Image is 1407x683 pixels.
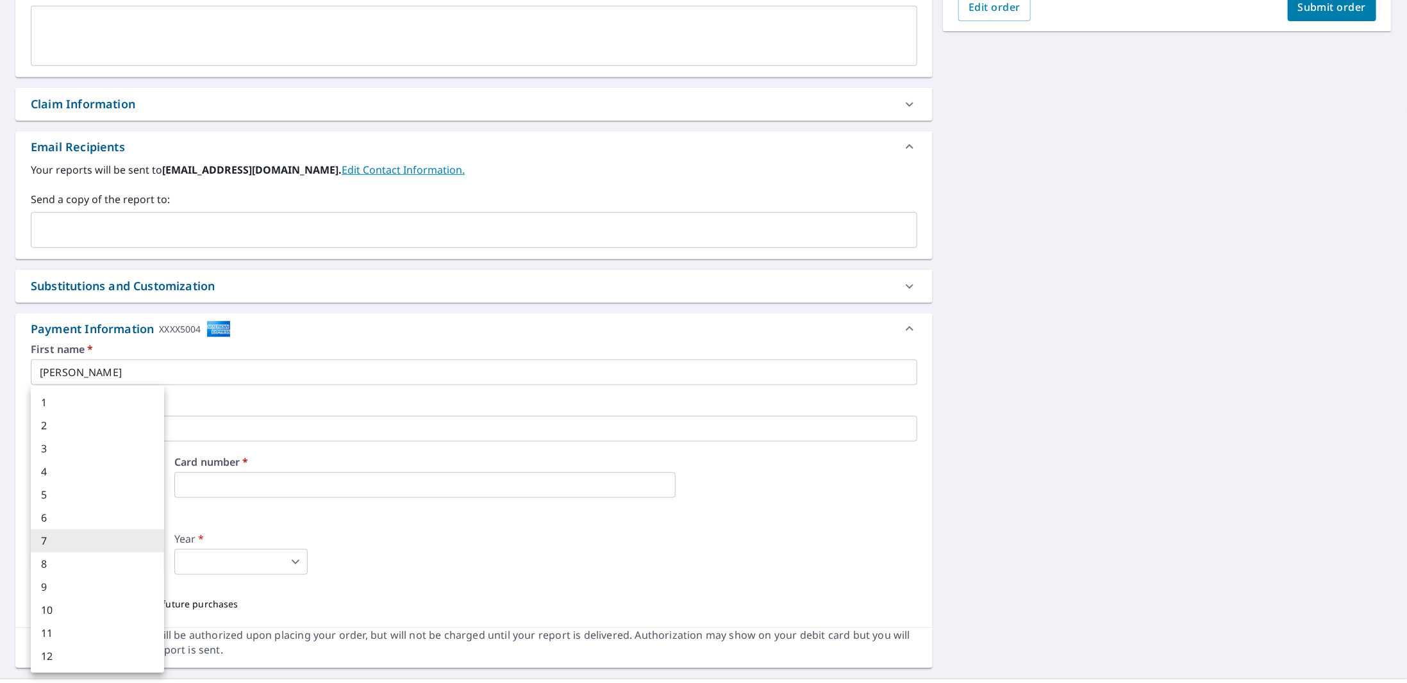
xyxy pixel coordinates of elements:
[31,437,164,460] li: 3
[31,621,164,645] li: 11
[31,529,164,552] li: 7
[31,645,164,668] li: 12
[31,391,164,414] li: 1
[31,414,164,437] li: 2
[31,460,164,483] li: 4
[31,506,164,529] li: 6
[31,598,164,621] li: 10
[31,483,164,506] li: 5
[31,552,164,575] li: 8
[31,575,164,598] li: 9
